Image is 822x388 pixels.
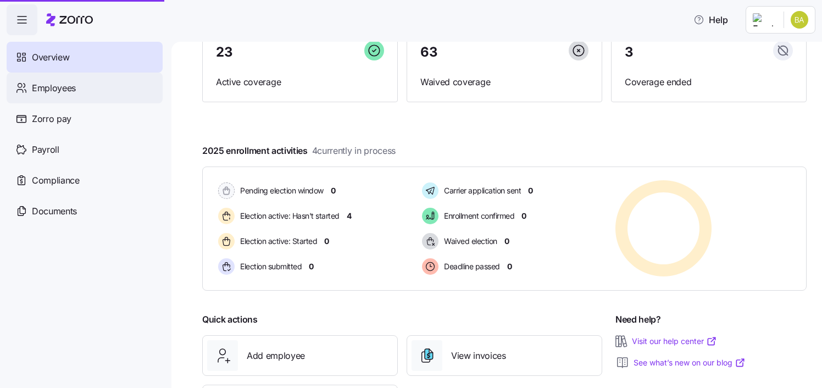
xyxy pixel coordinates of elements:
[521,210,526,221] span: 0
[247,349,305,363] span: Add employee
[312,144,396,158] span: 4 currently in process
[32,112,71,126] span: Zorro pay
[32,51,69,64] span: Overview
[202,313,258,326] span: Quick actions
[237,236,317,247] span: Election active: Started
[32,143,59,157] span: Payroll
[693,13,728,26] span: Help
[216,75,384,89] span: Active coverage
[441,261,500,272] span: Deadline passed
[7,73,163,103] a: Employees
[7,165,163,196] a: Compliance
[634,357,746,368] a: See what’s new on our blog
[7,42,163,73] a: Overview
[7,196,163,226] a: Documents
[202,144,396,158] span: 2025 enrollment activities
[685,9,737,31] button: Help
[32,81,76,95] span: Employees
[753,13,775,26] img: Employer logo
[237,185,324,196] span: Pending election window
[625,46,634,59] span: 3
[7,134,163,165] a: Payroll
[32,174,80,187] span: Compliance
[615,313,661,326] span: Need help?
[441,210,514,221] span: Enrollment confirmed
[7,103,163,134] a: Zorro pay
[237,210,340,221] span: Election active: Hasn't started
[347,210,352,221] span: 4
[32,204,77,218] span: Documents
[237,261,302,272] span: Election submitted
[507,261,512,272] span: 0
[324,236,329,247] span: 0
[791,11,808,29] img: 6f46b9ca218b826edd2847f3ac42d6a8
[331,185,336,196] span: 0
[451,349,506,363] span: View invoices
[625,75,793,89] span: Coverage ended
[216,46,232,59] span: 23
[441,185,521,196] span: Carrier application sent
[309,261,314,272] span: 0
[420,46,437,59] span: 63
[632,336,717,347] a: Visit our help center
[528,185,533,196] span: 0
[420,75,588,89] span: Waived coverage
[504,236,509,247] span: 0
[441,236,497,247] span: Waived election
